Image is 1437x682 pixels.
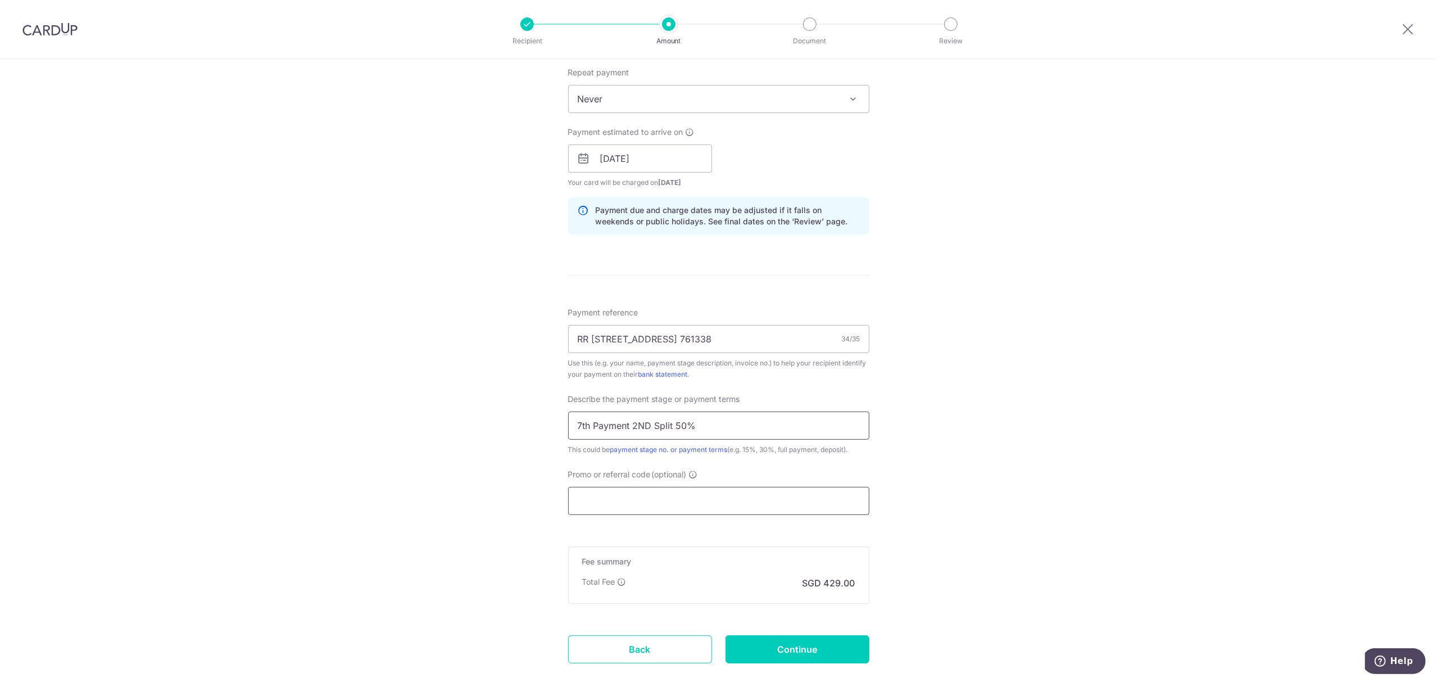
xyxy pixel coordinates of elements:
p: Document [768,35,851,47]
span: Describe the payment stage or payment terms [568,394,740,405]
div: 34/35 [842,333,860,345]
p: Payment due and charge dates may be adjusted if it falls on weekends or public holidays. See fina... [596,205,860,227]
span: Your card will be charged on [568,177,712,188]
span: Payment reference [568,307,638,318]
p: Review [909,35,992,47]
div: Use this (e.g. your name, payment stage description, invoice no.) to help your recipient identify... [568,358,869,380]
label: Repeat payment [568,67,629,78]
p: Total Fee [582,576,615,588]
iframe: Opens a widget where you can find more information [1365,648,1426,676]
span: Never [569,85,869,112]
span: Promo or referral code [568,469,651,480]
div: This could be (e.g. 15%, 30%, full payment, deposit). [568,444,869,455]
span: (optional) [652,469,687,480]
p: Amount [627,35,710,47]
span: Never [568,85,869,113]
h5: Fee summary [582,556,855,567]
a: Back [568,635,712,663]
a: bank statement [638,370,688,378]
a: payment stage no. or payment terms [610,445,728,454]
input: Continue [726,635,869,663]
span: Payment estimated to arrive on [568,127,683,138]
span: [DATE] [659,178,682,187]
p: Recipient [486,35,569,47]
input: DD / MM / YYYY [568,144,712,173]
img: CardUp [22,22,78,36]
p: SGD 429.00 [803,576,855,590]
